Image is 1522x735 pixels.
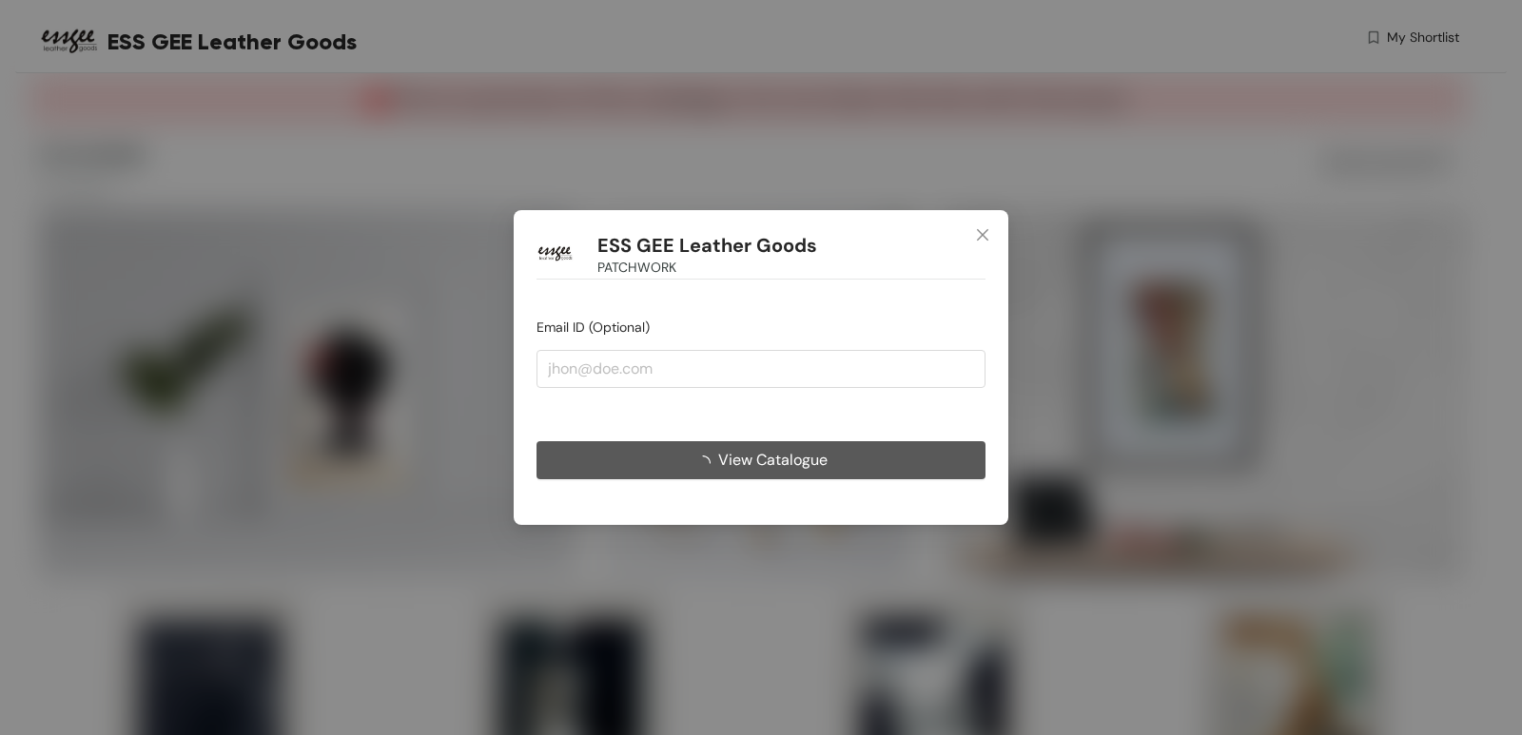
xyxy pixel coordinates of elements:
[957,210,1008,261] button: Close
[537,350,985,388] input: jhon@doe.com
[537,441,985,479] button: View Catalogue
[537,319,650,336] span: Email ID (Optional)
[975,227,990,242] span: close
[597,234,817,258] h1: ESS GEE Leather Goods
[718,448,828,472] span: View Catalogue
[695,455,718,471] span: loading
[597,257,676,278] span: PATCHWORK
[537,233,575,271] img: Buyer Portal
